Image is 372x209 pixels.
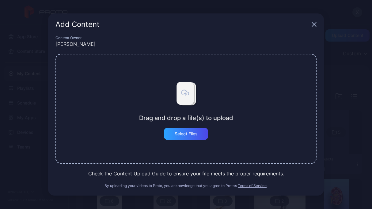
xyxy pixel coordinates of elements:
div: Select Files [175,131,198,136]
div: Check the to ensure your file meets the proper requirements. [55,170,317,177]
div: By uploading your videos to Proto, you acknowledge that you agree to Proto’s . [55,183,317,188]
div: Drag and drop a file(s) to upload [139,114,233,122]
button: Select Files [164,128,208,140]
div: Add Content [55,21,309,28]
button: Terms of Service [238,183,267,188]
div: Content Owner [55,35,317,40]
div: [PERSON_NAME] [55,40,317,48]
button: Content Upload Guide [113,170,165,177]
